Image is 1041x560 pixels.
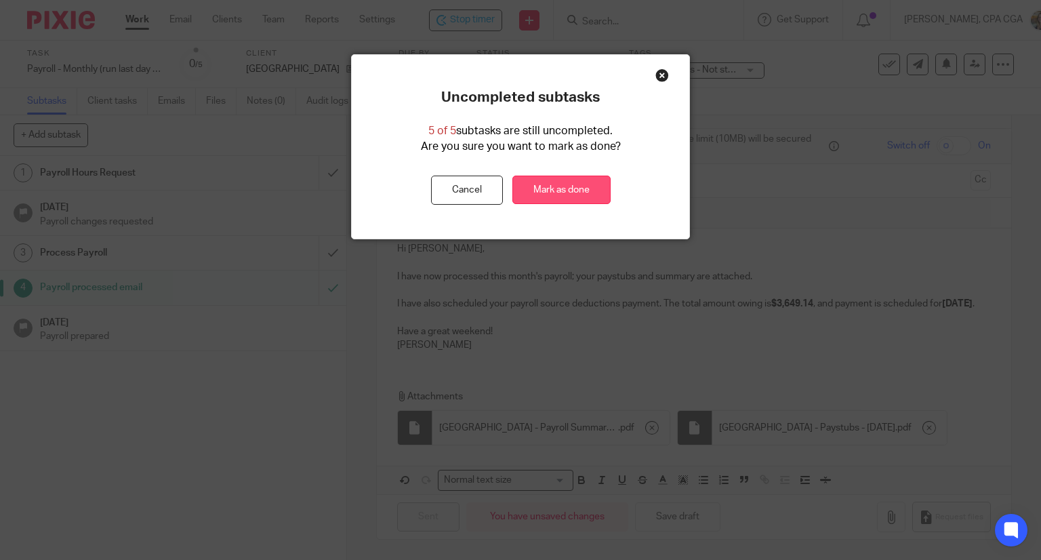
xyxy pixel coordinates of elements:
div: Close this dialog window [655,68,669,82]
p: Are you sure you want to mark as done? [421,139,621,155]
span: 5 of 5 [428,125,456,136]
button: Cancel [431,176,503,205]
a: Mark as done [512,176,611,205]
p: Uncompleted subtasks [441,89,600,106]
p: subtasks are still uncompleted. [428,123,613,139]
